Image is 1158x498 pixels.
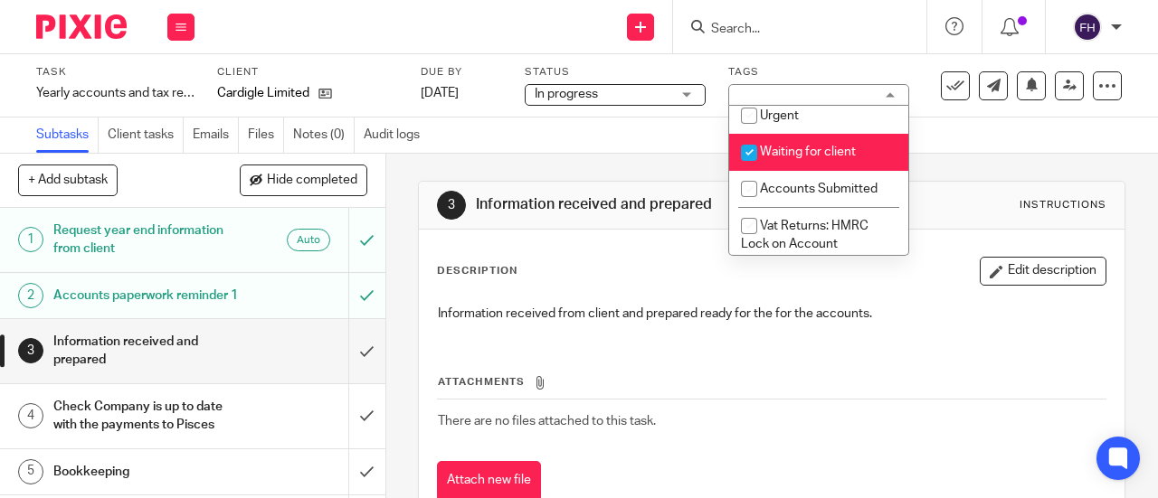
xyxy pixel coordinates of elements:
[438,305,1106,323] p: Information received from client and prepared ready for the for the accounts.
[193,117,239,153] a: Emails
[53,393,238,439] h1: Check Company is up to date with the payments to Pisces
[760,183,878,195] span: Accounts Submitted
[1020,198,1106,212] div: Instructions
[240,164,367,195] button: Hide completed
[18,283,43,308] div: 2
[18,403,43,428] div: 4
[108,117,184,153] a: Client tasks
[217,65,398,80] label: Client
[36,117,99,153] a: Subtasks
[18,338,43,363] div: 3
[53,458,238,485] h1: Bookkeeping
[287,229,330,251] div: Auto
[53,217,238,263] h1: Request year end information from client
[36,84,195,102] div: Yearly accounts and tax return - Automatic - [DATE]
[217,84,309,102] p: Cardigle Limited
[741,220,868,251] span: Vat Returns: HMRC Lock on Account
[760,109,799,122] span: Urgent
[53,282,238,309] h1: Accounts paperwork reminder 1
[18,164,118,195] button: + Add subtask
[1073,13,1102,42] img: svg%3E
[421,65,502,80] label: Due by
[18,459,43,484] div: 5
[36,84,195,102] div: Yearly accounts and tax return - Automatic - December 2024
[709,22,872,38] input: Search
[525,65,706,80] label: Status
[728,65,909,80] label: Tags
[36,65,195,80] label: Task
[535,88,598,100] span: In progress
[421,87,459,99] span: [DATE]
[267,174,357,188] span: Hide completed
[293,117,355,153] a: Notes (0)
[53,328,238,374] h1: Information received and prepared
[438,377,525,387] span: Attachments
[437,264,517,278] p: Description
[248,117,284,153] a: Files
[364,117,429,153] a: Audit logs
[438,415,656,428] span: There are no files attached to this task.
[760,146,856,158] span: Waiting for client
[437,191,466,220] div: 3
[476,195,811,214] h1: Information received and prepared
[18,227,43,252] div: 1
[36,14,127,39] img: Pixie
[980,257,1106,286] button: Edit description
